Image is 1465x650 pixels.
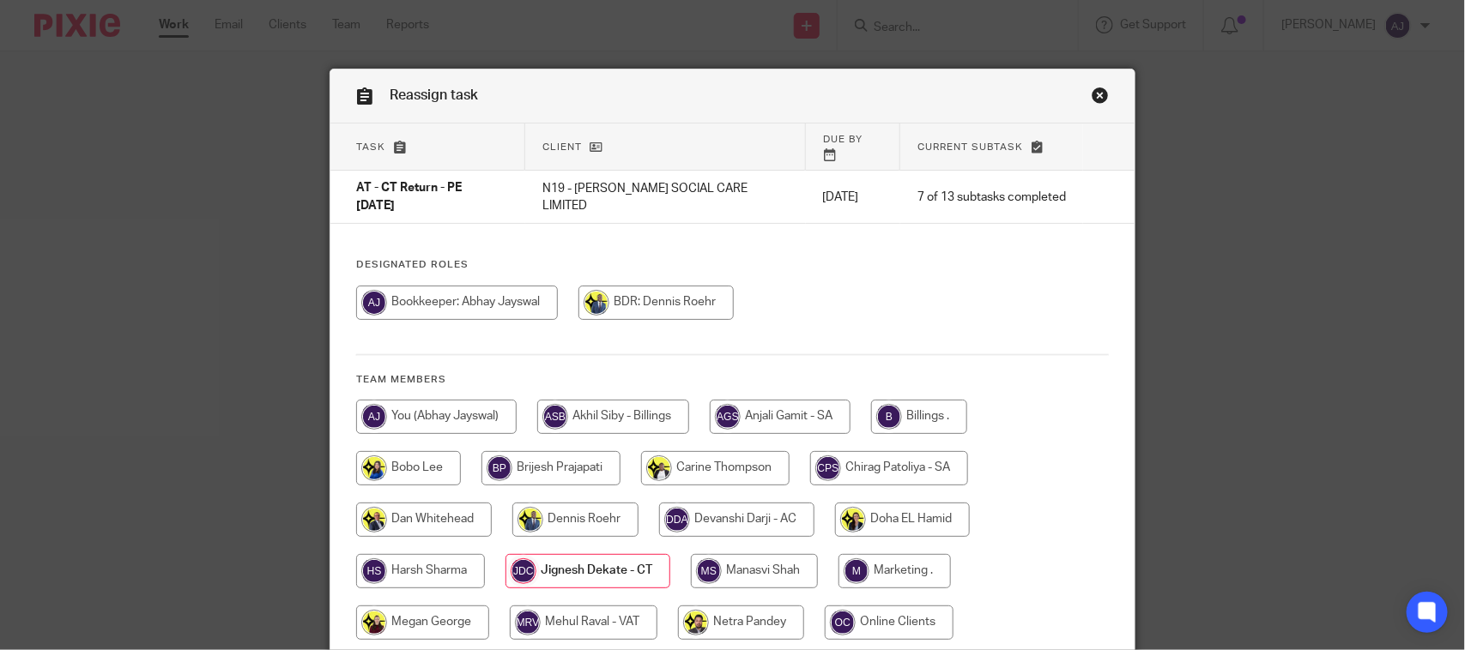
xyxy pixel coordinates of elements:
p: [DATE] [823,189,883,206]
a: Close this dialog window [1092,87,1109,110]
h4: Designated Roles [356,258,1109,272]
span: Task [356,142,385,152]
td: 7 of 13 subtasks completed [900,171,1083,224]
span: AT - CT Return - PE [DATE] [356,183,462,213]
span: Current subtask [917,142,1023,152]
p: N19 - [PERSON_NAME] SOCIAL CARE LIMITED [542,180,789,215]
span: Client [542,142,582,152]
span: Reassign task [390,88,478,102]
h4: Team members [356,373,1109,387]
span: Due by [823,135,863,144]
